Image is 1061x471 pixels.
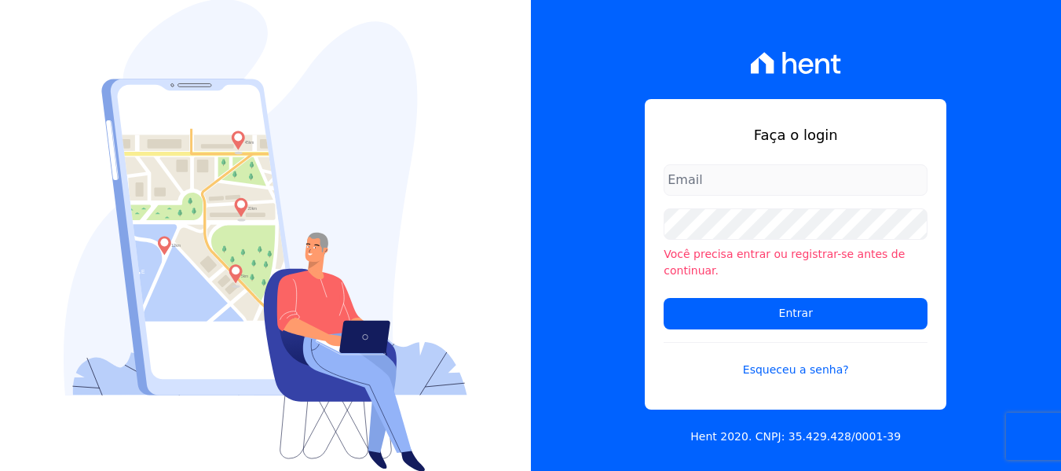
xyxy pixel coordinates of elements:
li: Você precisa entrar ou registrar-se antes de continuar. [664,246,927,279]
input: Email [664,164,927,196]
input: Entrar [664,298,927,329]
p: Hent 2020. CNPJ: 35.429.428/0001-39 [690,429,901,445]
a: Esqueceu a senha? [664,342,927,378]
h1: Faça o login [664,124,927,145]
